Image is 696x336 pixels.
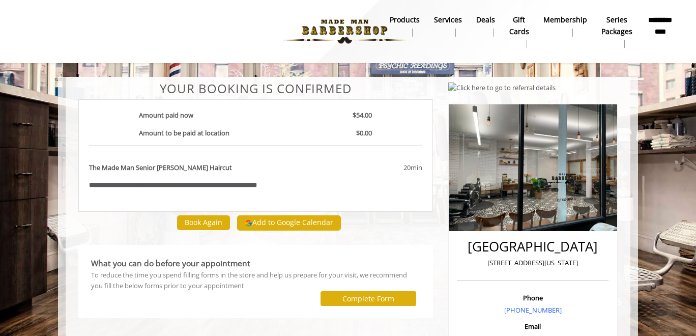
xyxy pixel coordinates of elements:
h2: [GEOGRAPHIC_DATA] [459,239,606,254]
div: To reduce the time you spend filling forms in the store and help us prepare for your visit, we re... [91,270,420,291]
p: [STREET_ADDRESS][US_STATE] [459,258,606,268]
b: gift cards [509,14,529,37]
b: Amount paid now [139,110,193,120]
img: Click here to go to referral details [448,82,556,93]
img: Made Man Barbershop logo [275,4,415,60]
b: What you can do before your appointment [91,258,250,269]
div: 20min [321,162,422,173]
a: [PHONE_NUMBER] [504,305,562,315]
b: Series packages [601,14,632,37]
a: Productsproducts [383,13,427,39]
a: Gift cardsgift cards [502,13,536,50]
h3: Email [459,323,606,330]
a: ServicesServices [427,13,469,39]
b: Amount to be paid at location [139,128,229,137]
label: Complete Form [342,295,394,303]
center: Your Booking is confirmed [78,82,433,95]
b: products [390,14,420,25]
button: Book Again [177,215,230,230]
a: MembershipMembership [536,13,594,39]
a: DealsDeals [469,13,502,39]
button: Add to Google Calendar [237,215,341,231]
b: Membership [543,14,587,25]
h3: Phone [459,294,606,301]
button: Complete Form [321,291,416,306]
b: $0.00 [356,128,372,137]
a: Series packagesSeries packages [594,13,640,50]
b: $54.00 [353,110,372,120]
b: Deals [476,14,495,25]
b: The Made Man Senior [PERSON_NAME] Haircut [89,162,232,173]
b: Services [434,14,462,25]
